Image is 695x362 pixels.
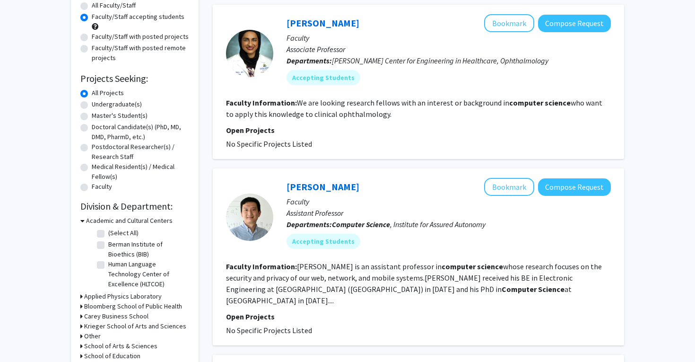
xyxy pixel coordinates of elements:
[80,201,189,212] h2: Division & Department:
[84,341,157,351] h3: School of Arts & Sciences
[287,207,611,219] p: Assistant Professor
[80,73,189,84] h2: Projects Seeking:
[226,98,602,119] fg-read-more: We are looking research fellows with an interest or background in who want to apply this knowledg...
[509,98,543,107] b: computer
[502,284,537,294] b: Computer
[287,234,360,249] mat-chip: Accepting Students
[287,44,611,55] p: Associate Professor
[92,43,189,63] label: Faculty/Staff with posted remote projects
[84,311,148,321] h3: Carey Business School
[226,98,297,107] b: Faculty Information:
[226,124,611,136] p: Open Projects
[226,326,312,335] span: No Specific Projects Listed
[287,17,359,29] a: [PERSON_NAME]
[92,142,189,162] label: Postdoctoral Researcher(s) / Research Staff
[92,111,148,121] label: Master's Student(s)
[92,12,184,22] label: Faculty/Staff accepting students
[538,178,611,196] button: Compose Request to Yinzhi Cao
[226,262,297,271] b: Faculty Information:
[332,220,365,229] b: Computer
[108,239,187,259] label: Berman Institute of Bioethics (BIB)
[545,98,571,107] b: science
[84,301,182,311] h3: Bloomberg School of Public Health
[287,70,360,85] mat-chip: Accepting Students
[92,122,189,142] label: Doctoral Candidate(s) (PhD, MD, DMD, PharmD, etc.)
[92,182,112,192] label: Faculty
[287,32,611,44] p: Faculty
[84,351,140,361] h3: School of Education
[226,311,611,322] p: Open Projects
[92,32,189,42] label: Faculty/Staff with posted projects
[442,262,476,271] b: computer
[477,262,503,271] b: science
[84,331,101,341] h3: Other
[92,88,124,98] label: All Projects
[226,139,312,149] span: No Specific Projects Listed
[86,216,173,226] h3: Academic and Cultural Centers
[287,181,359,193] a: [PERSON_NAME]
[287,56,332,65] b: Departments:
[108,228,139,238] label: (Select All)
[7,319,40,355] iframe: Chat
[92,162,189,182] label: Medical Resident(s) / Medical Fellow(s)
[332,56,548,65] span: [PERSON_NAME] Center for Engineering in Healthcare, Ophthalmology
[92,0,136,10] label: All Faculty/Staff
[287,196,611,207] p: Faculty
[84,321,186,331] h3: Krieger School of Arts and Sciences
[538,15,611,32] button: Compose Request to Shameema Sikder
[226,262,602,305] fg-read-more: [PERSON_NAME] is an assistant professor in whose research focuses on the security and privacy of ...
[332,220,486,229] span: , Institute for Assured Autonomy
[84,291,162,301] h3: Applied Physics Laboratory
[108,259,187,289] label: Human Language Technology Center of Excellence (HLTCOE)
[538,284,565,294] b: Science
[287,220,332,229] b: Departments:
[92,99,142,109] label: Undergraduate(s)
[484,14,534,32] button: Add Shameema Sikder to Bookmarks
[484,178,534,196] button: Add Yinzhi Cao to Bookmarks
[366,220,390,229] b: Science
